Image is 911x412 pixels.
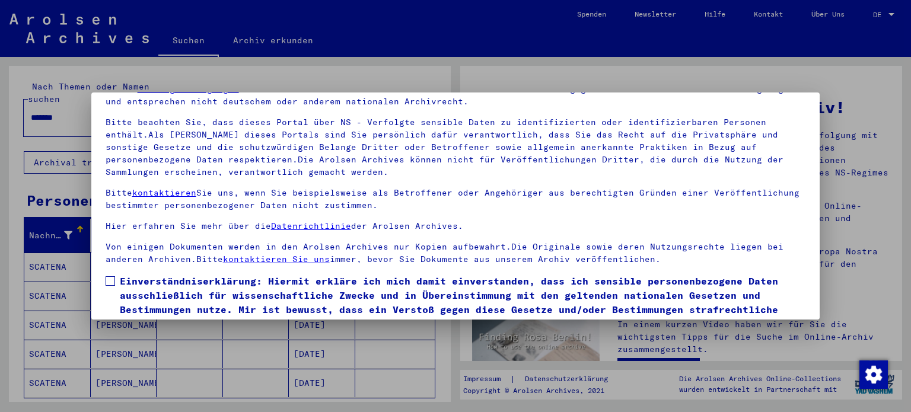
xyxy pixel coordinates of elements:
[106,220,806,232] p: Hier erfahren Sie mehr über die der Arolsen Archives.
[132,187,196,198] a: kontaktieren
[271,221,351,231] a: Datenrichtlinie
[120,274,806,331] span: Einverständniserklärung: Hiermit erkläre ich mich damit einverstanden, dass ich sensible personen...
[106,83,806,108] p: Unsere wurden durch den Internationalen Ausschuss als oberstes Leitungsgremium der Arolsen Archiv...
[106,187,806,212] p: Bitte Sie uns, wenn Sie beispielsweise als Betroffener oder Angehöriger aus berechtigten Gründen ...
[859,360,888,389] img: Zustimmung ändern
[223,254,330,264] a: kontaktieren Sie uns
[106,116,806,178] p: Bitte beachten Sie, dass dieses Portal über NS - Verfolgte sensible Daten zu identifizierten oder...
[106,241,806,266] p: Von einigen Dokumenten werden in den Arolsen Archives nur Kopien aufbewahrt.Die Originale sowie d...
